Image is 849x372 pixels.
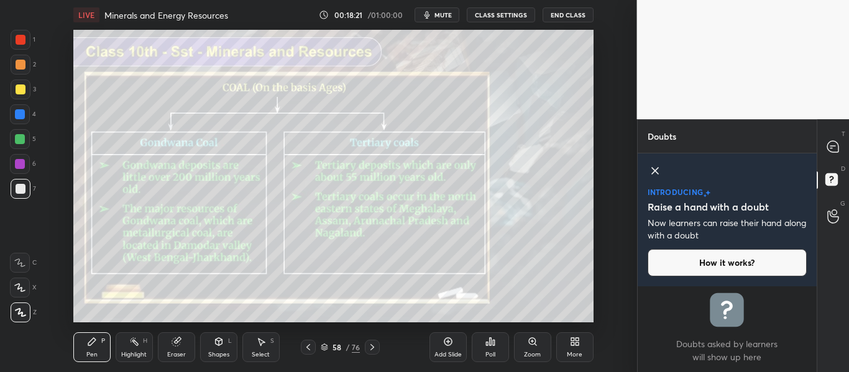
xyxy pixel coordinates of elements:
div: Z [11,302,37,322]
div: grid [638,286,817,372]
span: mute [434,11,452,19]
img: small-star.76a44327.svg [704,194,707,197]
div: / [346,343,349,351]
p: D [841,164,845,173]
div: 4 [10,104,36,124]
div: 7 [11,179,36,199]
div: 6 [10,154,36,174]
div: 3 [11,79,36,99]
img: large-star.026637fe.svg [705,190,710,196]
p: Now learners can raise their hand along with a doubt [648,217,807,242]
h5: Raise a hand with a doubt [648,199,769,214]
p: T [842,129,845,138]
button: How it works? [648,249,807,276]
div: P [101,338,105,344]
div: 58 [331,343,343,351]
div: Add Slide [434,352,462,358]
button: CLASS SETTINGS [467,7,535,22]
div: Shapes [208,352,229,358]
div: Zoom [524,352,541,358]
div: C [10,253,37,273]
div: H [143,338,147,344]
div: LIVE [73,7,99,22]
div: 2 [11,55,36,75]
h4: Minerals and Energy Resources [104,9,228,21]
div: More [567,352,582,358]
button: mute [415,7,459,22]
div: Poll [485,352,495,358]
div: Select [252,352,270,358]
div: L [228,338,232,344]
div: Highlight [121,352,147,358]
div: Pen [86,352,98,358]
div: 76 [352,342,360,353]
p: G [840,199,845,208]
p: Doubts [638,120,686,153]
div: X [10,278,37,297]
div: Eraser [167,352,186,358]
div: 5 [10,129,36,149]
p: introducing [648,188,704,196]
button: End Class [543,7,594,22]
div: 1 [11,30,35,50]
div: S [270,338,274,344]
